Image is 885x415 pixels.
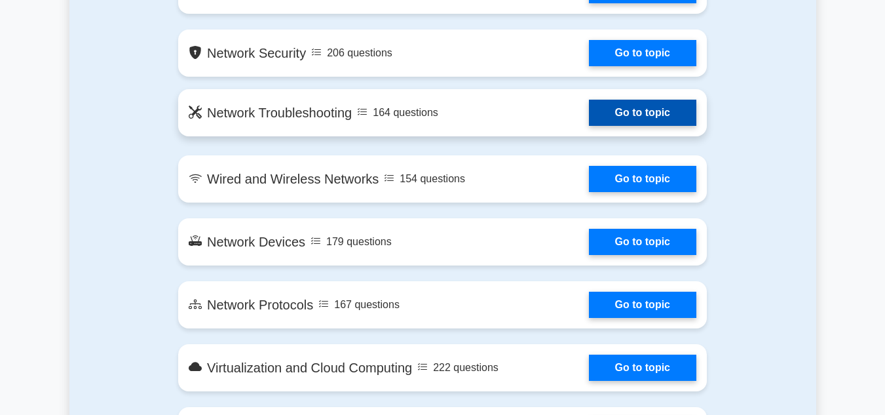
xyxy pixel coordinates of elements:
a: Go to topic [589,100,696,126]
a: Go to topic [589,166,696,192]
a: Go to topic [589,40,696,66]
a: Go to topic [589,355,696,381]
a: Go to topic [589,292,696,318]
a: Go to topic [589,229,696,255]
